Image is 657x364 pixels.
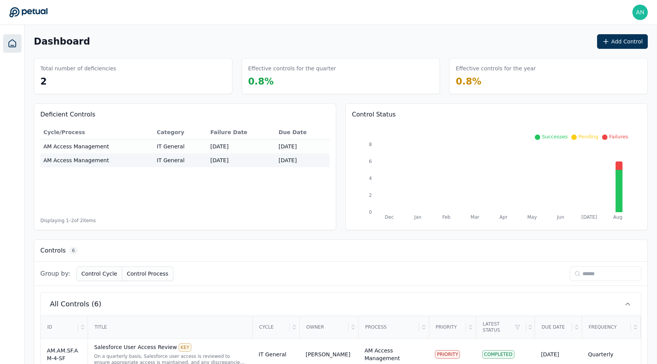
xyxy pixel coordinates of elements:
[369,159,372,164] tspan: 6
[154,153,207,167] td: IT General
[369,176,372,181] tspan: 4
[40,246,66,255] h3: Controls
[482,350,514,359] div: Completed
[275,153,330,167] td: [DATE]
[40,140,154,154] td: AM Access Management
[3,34,22,53] a: Dashboard
[122,266,173,281] button: Control Process
[535,316,572,338] div: Due Date
[613,214,622,220] tspan: Aug
[527,214,537,220] tspan: May
[456,76,481,87] span: 0.8 %
[352,110,641,119] h3: Control Status
[557,214,564,220] tspan: Jun
[442,214,450,220] tspan: Feb
[47,347,81,362] div: AM.AM.SF.AM-4-SF
[385,214,394,220] tspan: Dec
[300,316,348,338] div: Owner
[476,316,526,338] div: Latest Status
[40,153,154,167] td: AM Access Management
[253,316,290,338] div: Cycle
[306,351,350,358] div: [PERSON_NAME]
[541,351,576,358] div: [DATE]
[207,140,275,154] td: [DATE]
[94,343,246,352] div: Salesforce User Access Review
[369,193,372,198] tspan: 2
[499,214,508,220] tspan: Apr
[609,134,628,140] span: Failures
[435,350,460,359] div: PRIORITY
[471,214,479,220] tspan: Mar
[359,316,419,338] div: Process
[369,142,372,147] tspan: 8
[578,134,598,140] span: Pending
[632,5,648,20] img: andrew+arm@petual.ai
[414,214,421,220] tspan: Jan
[40,110,330,119] h3: Deficient Controls
[88,316,252,338] div: Title
[69,247,78,254] span: 6
[41,293,641,316] button: All Controls (6)
[154,125,207,140] th: Category
[581,214,597,220] tspan: [DATE]
[40,218,96,224] span: Displaying 1– 2 of 2 items
[248,65,336,72] h3: Effective controls for the quarter
[542,134,567,140] span: Successes
[34,35,90,48] h1: Dashboard
[248,76,274,87] span: 0.8 %
[179,343,191,352] div: KEY
[76,266,122,281] button: Control Cycle
[154,140,207,154] td: IT General
[430,316,466,338] div: Priority
[275,125,330,140] th: Due Date
[582,316,631,338] div: Frequency
[50,299,101,309] span: All Controls (6)
[41,316,78,338] div: ID
[456,65,536,72] h3: Effective controls for the year
[369,209,372,215] tspan: 0
[207,125,275,140] th: Failure Date
[40,125,154,140] th: Cycle/Process
[9,7,48,18] a: Go to Dashboard
[597,34,648,49] button: Add Control
[207,153,275,167] td: [DATE]
[40,76,47,87] span: 2
[40,65,116,72] h3: Total number of deficiencies
[40,269,70,278] span: Group by:
[365,347,423,362] div: AM Access Management
[275,140,330,154] td: [DATE]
